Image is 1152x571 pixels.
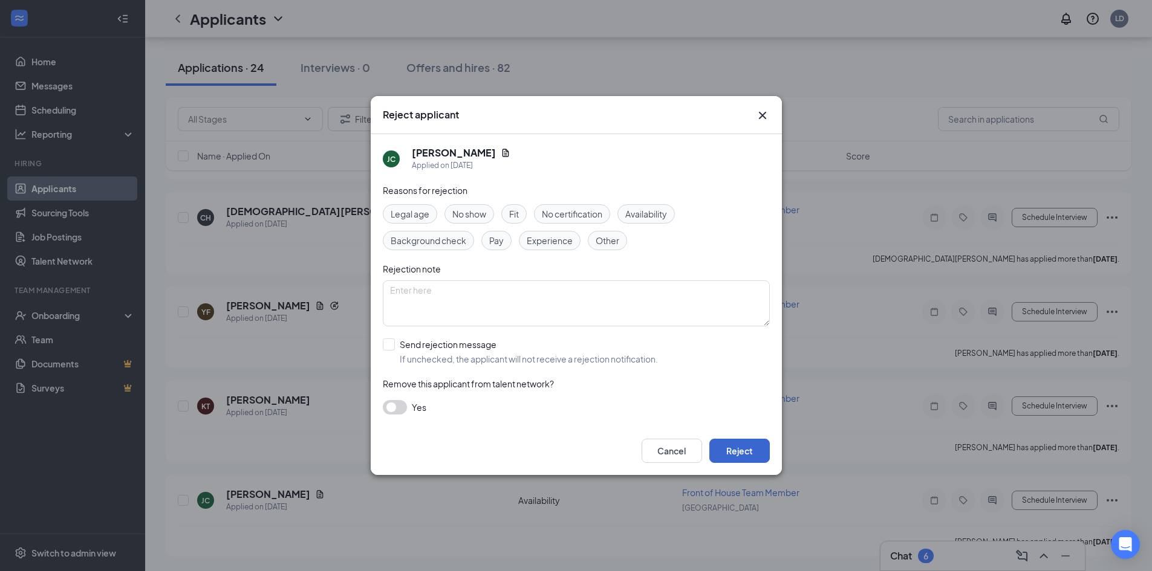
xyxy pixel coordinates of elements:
[1111,530,1140,559] div: Open Intercom Messenger
[383,263,441,274] span: Rejection note
[391,207,429,221] span: Legal age
[412,160,510,172] div: Applied on [DATE]
[596,234,619,247] span: Other
[501,148,510,158] svg: Document
[709,439,770,463] button: Reject
[625,207,667,221] span: Availability
[755,108,770,123] svg: Cross
[383,185,467,196] span: Reasons for rejection
[412,400,426,415] span: Yes
[527,234,573,247] span: Experience
[391,234,466,247] span: Background check
[642,439,702,463] button: Cancel
[452,207,486,221] span: No show
[542,207,602,221] span: No certification
[383,108,459,121] h3: Reject applicant
[387,154,395,164] div: JC
[412,146,496,160] h5: [PERSON_NAME]
[509,207,519,221] span: Fit
[755,108,770,123] button: Close
[383,378,554,389] span: Remove this applicant from talent network?
[489,234,504,247] span: Pay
